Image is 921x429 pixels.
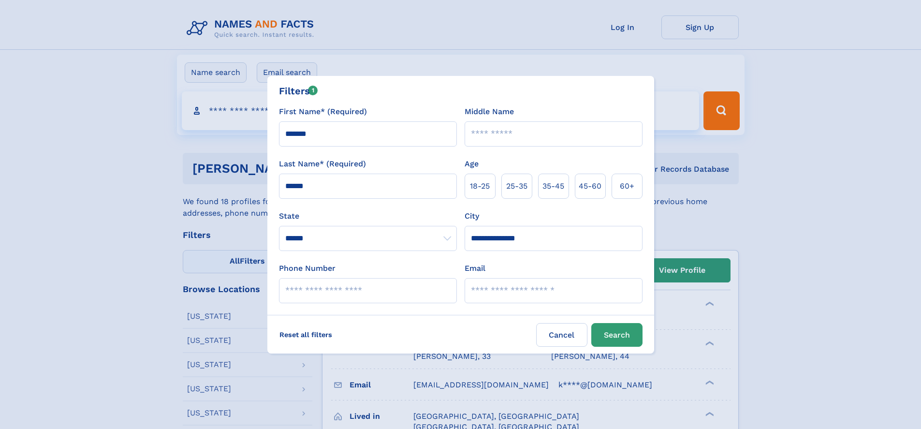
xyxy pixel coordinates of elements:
div: Filters [279,84,318,98]
label: Last Name* (Required) [279,158,366,170]
label: Reset all filters [273,323,338,346]
label: Cancel [536,323,587,347]
label: Age [465,158,479,170]
label: City [465,210,479,222]
label: State [279,210,457,222]
label: Middle Name [465,106,514,118]
span: 35‑45 [542,180,564,192]
span: 18‑25 [470,180,490,192]
span: 45‑60 [579,180,601,192]
button: Search [591,323,643,347]
span: 60+ [620,180,634,192]
label: First Name* (Required) [279,106,367,118]
label: Email [465,263,485,274]
label: Phone Number [279,263,336,274]
span: 25‑35 [506,180,527,192]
